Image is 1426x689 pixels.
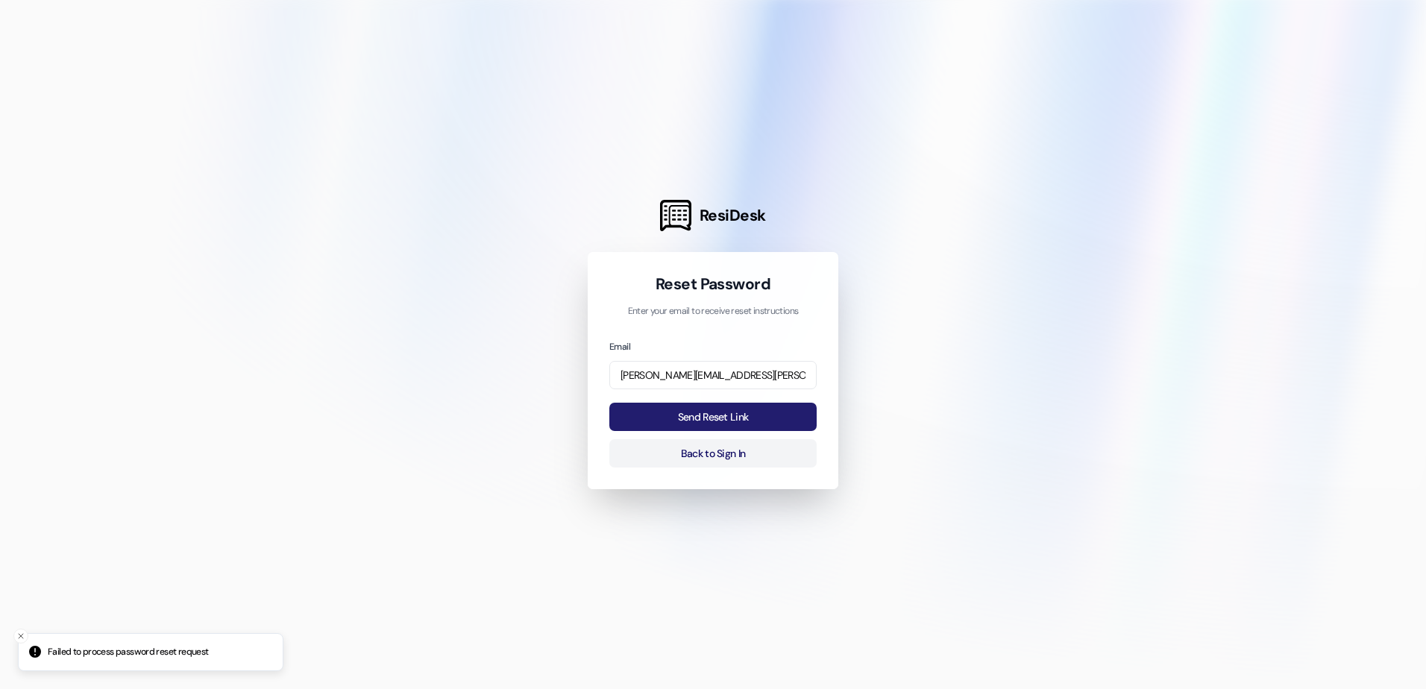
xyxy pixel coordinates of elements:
[609,274,817,295] h1: Reset Password
[700,205,766,226] span: ResiDesk
[609,341,630,353] label: Email
[609,305,817,318] p: Enter your email to receive reset instructions
[13,629,28,644] button: Close toast
[609,361,817,390] input: name@example.com
[609,403,817,432] button: Send Reset Link
[48,646,209,659] p: Failed to process password reset request
[660,200,691,231] img: ResiDesk Logo
[609,439,817,468] button: Back to Sign In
